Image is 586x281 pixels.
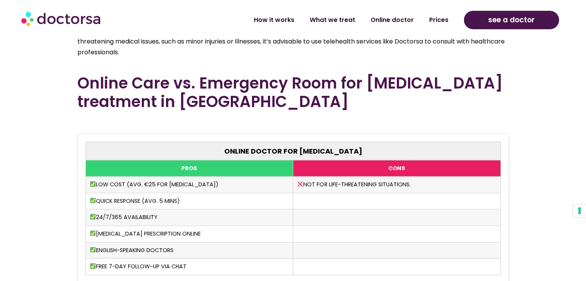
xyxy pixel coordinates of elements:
[293,177,501,193] td: Not for life-threatening situations.
[86,160,293,177] th: Pros
[86,209,293,226] td: 24/7/365 availability
[297,181,303,187] img: ❌
[86,242,293,259] td: English-speaking doctors
[77,25,509,58] p: Remember, emergency numbers are specifically reserved for situations where there is a direct thre...
[90,198,96,203] img: ✅
[77,74,509,111] h2: Online Care vs. Emergency Room for [MEDICAL_DATA] treatment in [GEOGRAPHIC_DATA]
[90,181,96,187] img: ✅
[90,263,96,269] img: ✅
[302,11,363,29] a: What we treat
[86,193,293,209] td: Quick response (avg. 5 mins)
[86,259,293,275] td: Free 7-day follow-up via chat
[573,204,586,217] button: Your consent preferences for tracking technologies
[488,14,535,26] span: see a doctor
[154,11,456,29] nav: Menu
[293,160,501,177] th: Cons
[464,11,559,29] a: see a doctor
[90,214,96,219] img: ✅
[90,247,96,253] img: ✅
[363,11,421,29] a: Online doctor
[86,177,293,193] td: Low cost (avg. €25 for [MEDICAL_DATA])
[246,11,302,29] a: How it works
[90,231,96,236] img: ✅
[86,226,293,242] td: [MEDICAL_DATA] prescription online
[421,11,456,29] a: Prices
[86,142,500,160] th: ONLINE DOCTOR FOR [MEDICAL_DATA]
